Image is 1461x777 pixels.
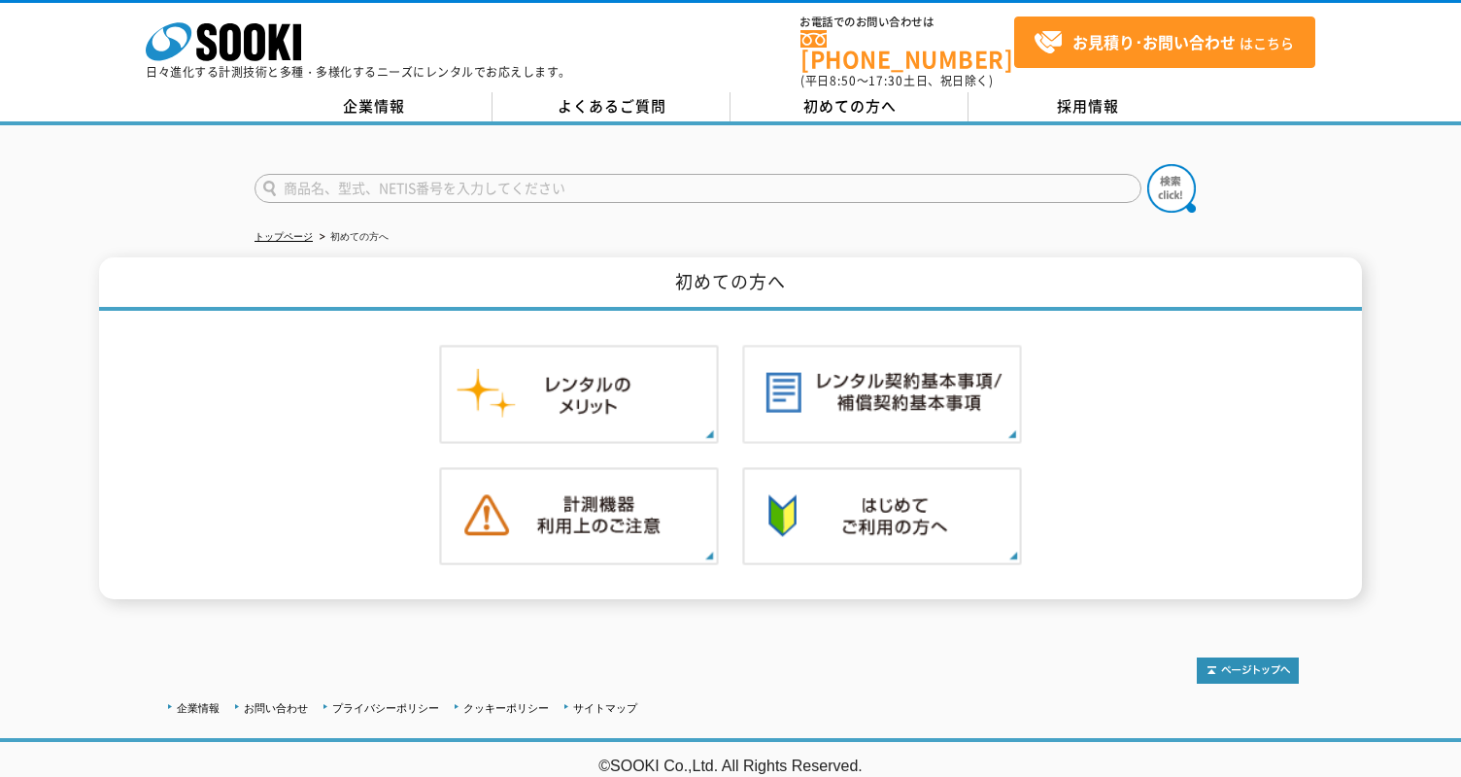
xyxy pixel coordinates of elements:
[803,95,897,117] span: 初めての方へ
[463,702,549,714] a: クッキーポリシー
[1147,164,1196,213] img: btn_search.png
[800,30,1014,70] a: [PHONE_NUMBER]
[439,467,719,566] img: 計測機器ご利用上のご注意
[316,227,389,248] li: 初めての方へ
[730,92,968,121] a: 初めての方へ
[800,17,1014,28] span: お電話でのお問い合わせは
[1034,28,1294,57] span: はこちら
[573,702,637,714] a: サイトマップ
[255,231,313,242] a: トップページ
[968,92,1206,121] a: 採用情報
[146,66,571,78] p: 日々進化する計測技術と多種・多様化するニーズにレンタルでお応えします。
[177,702,220,714] a: 企業情報
[1072,30,1236,53] strong: お見積り･お問い合わせ
[244,702,308,714] a: お問い合わせ
[493,92,730,121] a: よくあるご質問
[800,72,993,89] span: (平日 ～ 土日、祝日除く)
[255,92,493,121] a: 企業情報
[1197,658,1299,684] img: トップページへ
[1014,17,1315,68] a: お見積り･お問い合わせはこちら
[742,467,1022,566] img: 初めての方へ
[830,72,857,89] span: 8:50
[439,345,719,444] img: レンタルのメリット
[332,702,439,714] a: プライバシーポリシー
[868,72,903,89] span: 17:30
[255,174,1141,203] input: 商品名、型式、NETIS番号を入力してください
[99,257,1362,311] h1: 初めての方へ
[742,345,1022,444] img: レンタル契約基本事項／補償契約基本事項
